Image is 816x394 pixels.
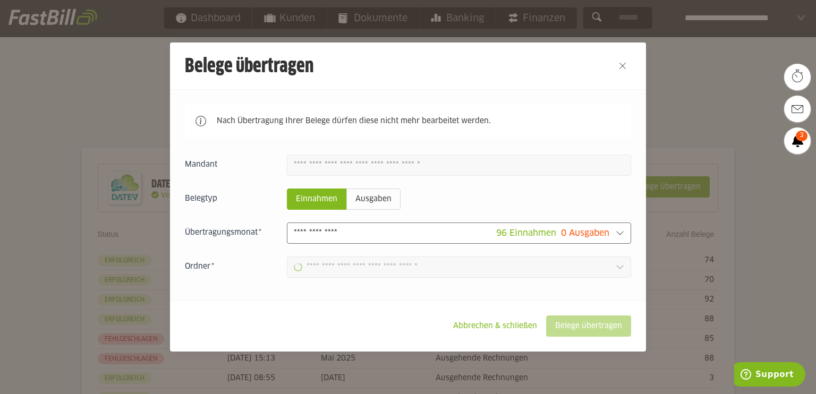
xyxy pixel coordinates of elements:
[496,229,556,237] span: 96 Einnahmen
[734,362,805,389] iframe: Öffnet ein Widget, in dem Sie weitere Informationen finden
[287,189,346,210] sl-radio-button: Einnahmen
[796,131,807,141] span: 3
[784,127,811,154] a: 3
[561,229,609,237] span: 0 Ausgaben
[546,315,631,337] sl-button: Belege übertragen
[346,189,401,210] sl-radio-button: Ausgaben
[444,315,546,337] sl-button: Abbrechen & schließen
